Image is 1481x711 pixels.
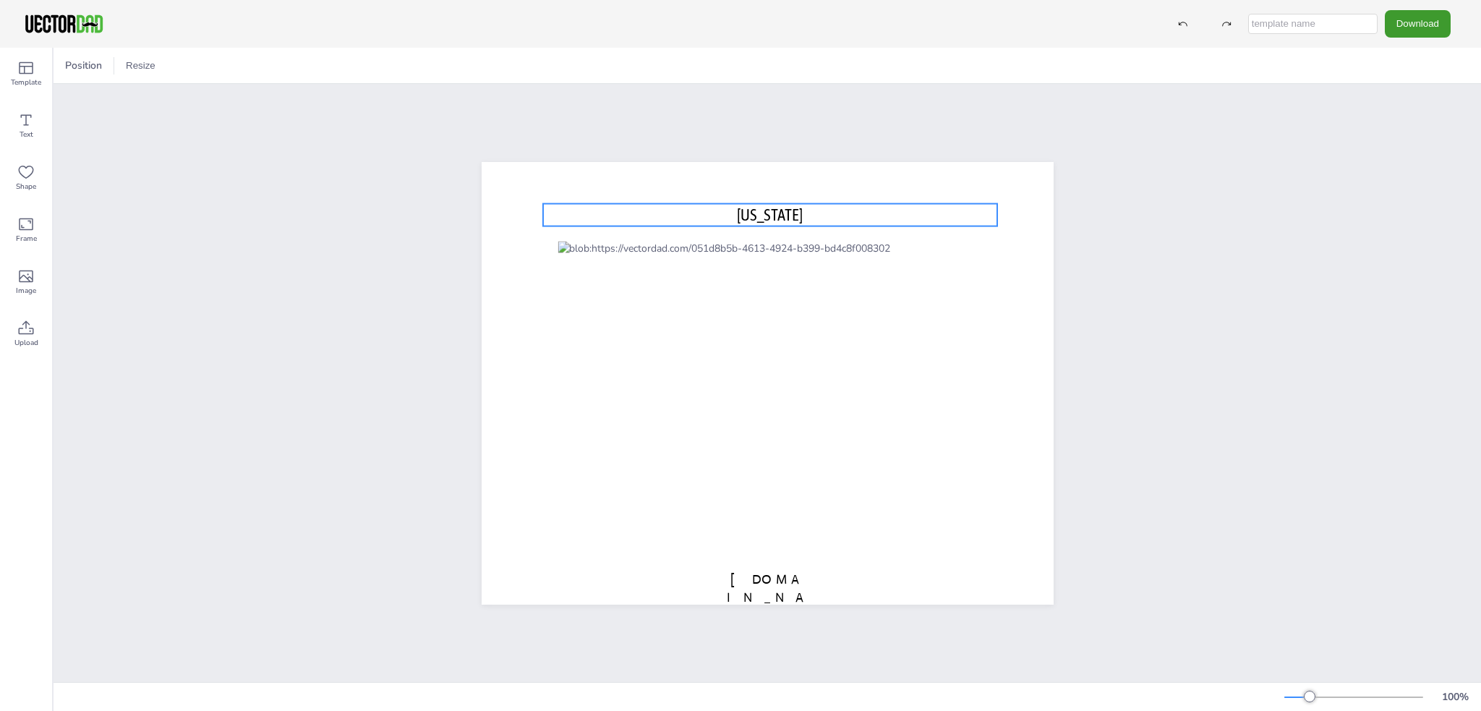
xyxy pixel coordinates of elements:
[14,337,38,349] span: Upload
[11,77,41,88] span: Template
[1385,10,1451,37] button: Download
[16,181,36,192] span: Shape
[16,285,36,297] span: Image
[16,233,37,244] span: Frame
[23,13,105,35] img: VectorDad-1.png
[1248,14,1378,34] input: template name
[1438,690,1472,704] div: 100 %
[62,59,105,72] span: Position
[120,54,161,77] button: Resize
[727,571,808,623] span: [DOMAIN_NAME]
[20,129,33,140] span: Text
[737,205,803,223] span: [US_STATE]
